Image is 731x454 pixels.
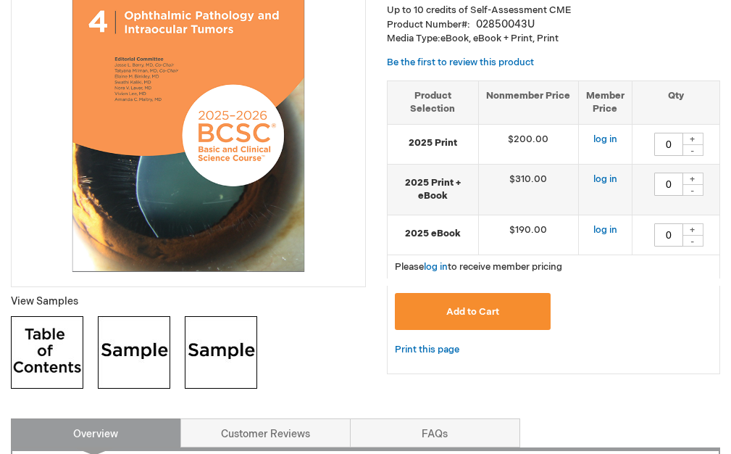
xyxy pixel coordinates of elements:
[395,261,562,273] span: Please to receive member pricing
[11,418,181,447] a: Overview
[395,227,471,241] strong: 2025 eBook
[11,316,83,389] img: Click to view
[593,173,617,185] a: log in
[479,215,579,255] td: $190.00
[395,176,471,203] strong: 2025 Print + eBook
[476,17,535,32] div: 02850043U
[387,33,440,44] strong: Media Type:
[654,223,683,247] input: Qty
[387,19,470,30] strong: Product Number
[387,32,720,46] p: eBook, eBook + Print, Print
[11,294,366,309] p: View Samples
[395,136,471,150] strong: 2025 Print
[682,184,703,196] div: -
[578,81,632,124] th: Member Price
[424,261,448,273] a: log in
[350,418,520,447] a: FAQs
[682,173,703,185] div: +
[388,81,479,124] th: Product Selection
[387,4,720,17] li: Up to 10 credits of Self-Assessment CME
[98,316,170,389] img: Click to view
[682,144,703,156] div: -
[395,341,459,359] a: Print this page
[654,173,683,196] input: Qty
[446,306,499,318] span: Add to Cart
[479,124,579,164] td: $200.00
[479,81,579,124] th: Nonmember Price
[654,133,683,156] input: Qty
[632,81,719,124] th: Qty
[682,133,703,145] div: +
[395,293,551,330] button: Add to Cart
[682,223,703,236] div: +
[682,235,703,247] div: -
[180,418,351,447] a: Customer Reviews
[479,164,579,215] td: $310.00
[593,133,617,145] a: log in
[387,57,534,68] a: Be the first to review this product
[185,316,257,389] img: Click to view
[593,224,617,236] a: log in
